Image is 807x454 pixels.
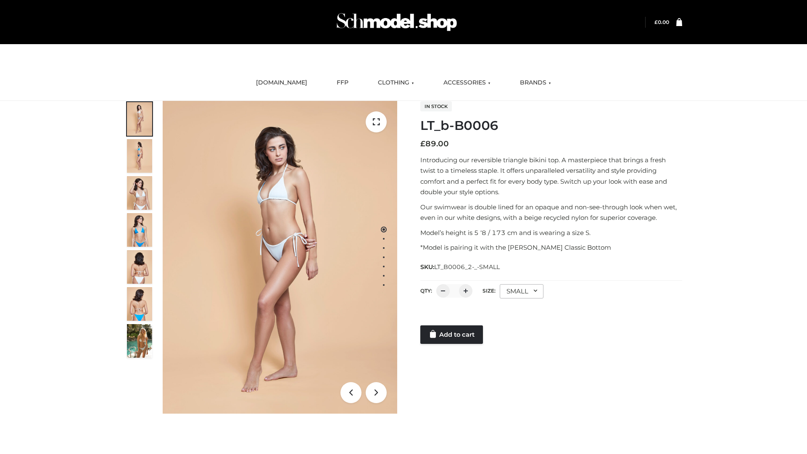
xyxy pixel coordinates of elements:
[127,250,152,284] img: ArielClassicBikiniTop_CloudNine_AzureSky_OW114ECO_7-scaled.jpg
[437,74,497,92] a: ACCESSORIES
[127,324,152,358] img: Arieltop_CloudNine_AzureSky2.jpg
[420,139,449,148] bdi: 89.00
[127,139,152,173] img: ArielClassicBikiniTop_CloudNine_AzureSky_OW114ECO_2-scaled.jpg
[250,74,314,92] a: [DOMAIN_NAME]
[127,176,152,210] img: ArielClassicBikiniTop_CloudNine_AzureSky_OW114ECO_3-scaled.jpg
[514,74,557,92] a: BRANDS
[654,19,658,25] span: £
[654,19,669,25] bdi: 0.00
[420,155,682,198] p: Introducing our reversible triangle bikini top. A masterpiece that brings a fresh twist to a time...
[434,263,500,271] span: LT_B0006_2-_-SMALL
[372,74,420,92] a: CLOTHING
[500,284,543,298] div: SMALL
[127,287,152,321] img: ArielClassicBikiniTop_CloudNine_AzureSky_OW114ECO_8-scaled.jpg
[163,101,397,414] img: ArielClassicBikiniTop_CloudNine_AzureSky_OW114ECO_1
[127,213,152,247] img: ArielClassicBikiniTop_CloudNine_AzureSky_OW114ECO_4-scaled.jpg
[420,227,682,238] p: Model’s height is 5 ‘8 / 173 cm and is wearing a size S.
[420,101,452,111] span: In stock
[420,262,501,272] span: SKU:
[420,325,483,344] a: Add to cart
[420,139,425,148] span: £
[334,5,460,39] img: Schmodel Admin 964
[654,19,669,25] a: £0.00
[420,202,682,223] p: Our swimwear is double lined for an opaque and non-see-through look when wet, even in our white d...
[420,118,682,133] h1: LT_b-B0006
[420,242,682,253] p: *Model is pairing it with the [PERSON_NAME] Classic Bottom
[127,102,152,136] img: ArielClassicBikiniTop_CloudNine_AzureSky_OW114ECO_1-scaled.jpg
[483,288,496,294] label: Size:
[330,74,355,92] a: FFP
[420,288,432,294] label: QTY:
